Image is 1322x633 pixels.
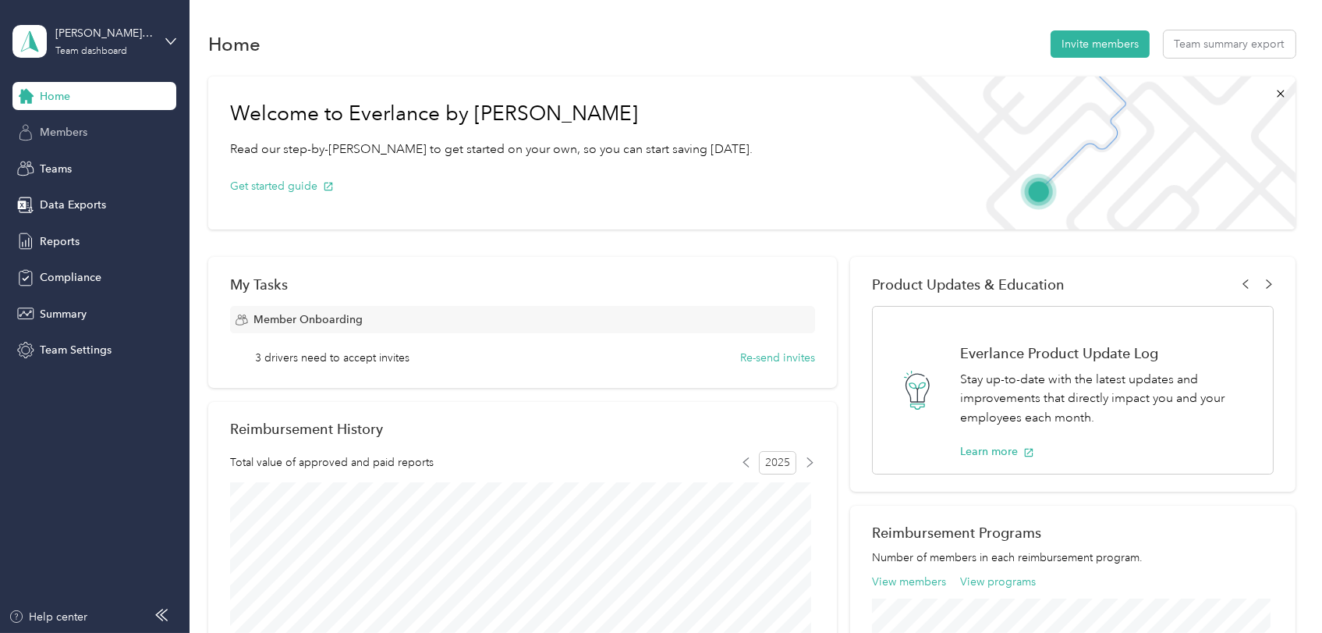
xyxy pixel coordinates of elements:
[230,178,334,194] button: Get started guide
[230,276,814,293] div: My Tasks
[230,421,383,437] h2: Reimbursement History
[40,233,80,250] span: Reports
[230,454,434,471] span: Total value of approved and paid reports
[255,350,409,366] span: 3 drivers need to accept invites
[40,161,72,177] span: Teams
[1235,546,1322,633] iframe: Everlance-gr Chat Button Frame
[872,549,1273,566] p: Number of members in each reimbursement program.
[40,342,112,358] span: Team Settings
[960,345,1256,361] h1: Everlance Product Update Log
[960,370,1256,428] p: Stay up-to-date with the latest updates and improvements that directly impact you and your employ...
[253,311,363,328] span: Member Onboarding
[55,25,153,41] div: [PERSON_NAME] team
[872,525,1273,541] h2: Reimbursement Programs
[40,306,87,322] span: Summary
[40,124,87,140] span: Members
[9,609,88,625] button: Help center
[960,574,1036,590] button: View programs
[740,350,815,366] button: Re-send invites
[872,276,1065,293] span: Product Updates & Education
[872,574,946,590] button: View members
[40,197,106,213] span: Data Exports
[759,451,796,475] span: 2025
[960,443,1034,460] button: Learn more
[230,140,753,159] p: Read our step-by-[PERSON_NAME] to get started on your own, so you can start saving [DATE].
[40,269,101,286] span: Compliance
[230,101,753,126] h1: Welcome to Everlance by [PERSON_NAME]
[1051,30,1150,58] button: Invite members
[1164,30,1295,58] button: Team summary export
[40,88,70,105] span: Home
[55,47,127,56] div: Team dashboard
[208,36,261,52] h1: Home
[895,76,1295,229] img: Welcome to everlance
